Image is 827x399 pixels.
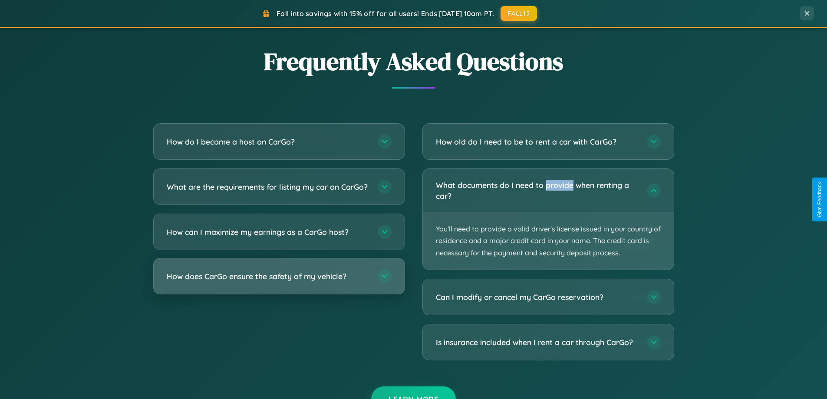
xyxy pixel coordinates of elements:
[436,180,638,201] h3: What documents do I need to provide when renting a car?
[167,227,369,237] h3: How can I maximize my earnings as a CarGo host?
[436,136,638,147] h3: How old do I need to be to rent a car with CarGo?
[167,136,369,147] h3: How do I become a host on CarGo?
[153,45,674,78] h2: Frequently Asked Questions
[817,182,823,217] div: Give Feedback
[167,271,369,282] h3: How does CarGo ensure the safety of my vehicle?
[436,337,638,348] h3: Is insurance included when I rent a car through CarGo?
[277,9,494,18] span: Fall into savings with 15% off for all users! Ends [DATE] 10am PT.
[436,292,638,303] h3: Can I modify or cancel my CarGo reservation?
[501,6,537,21] button: FALL15
[423,212,674,270] p: You'll need to provide a valid driver's license issued in your country of residence and a major c...
[167,181,369,192] h3: What are the requirements for listing my car on CarGo?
